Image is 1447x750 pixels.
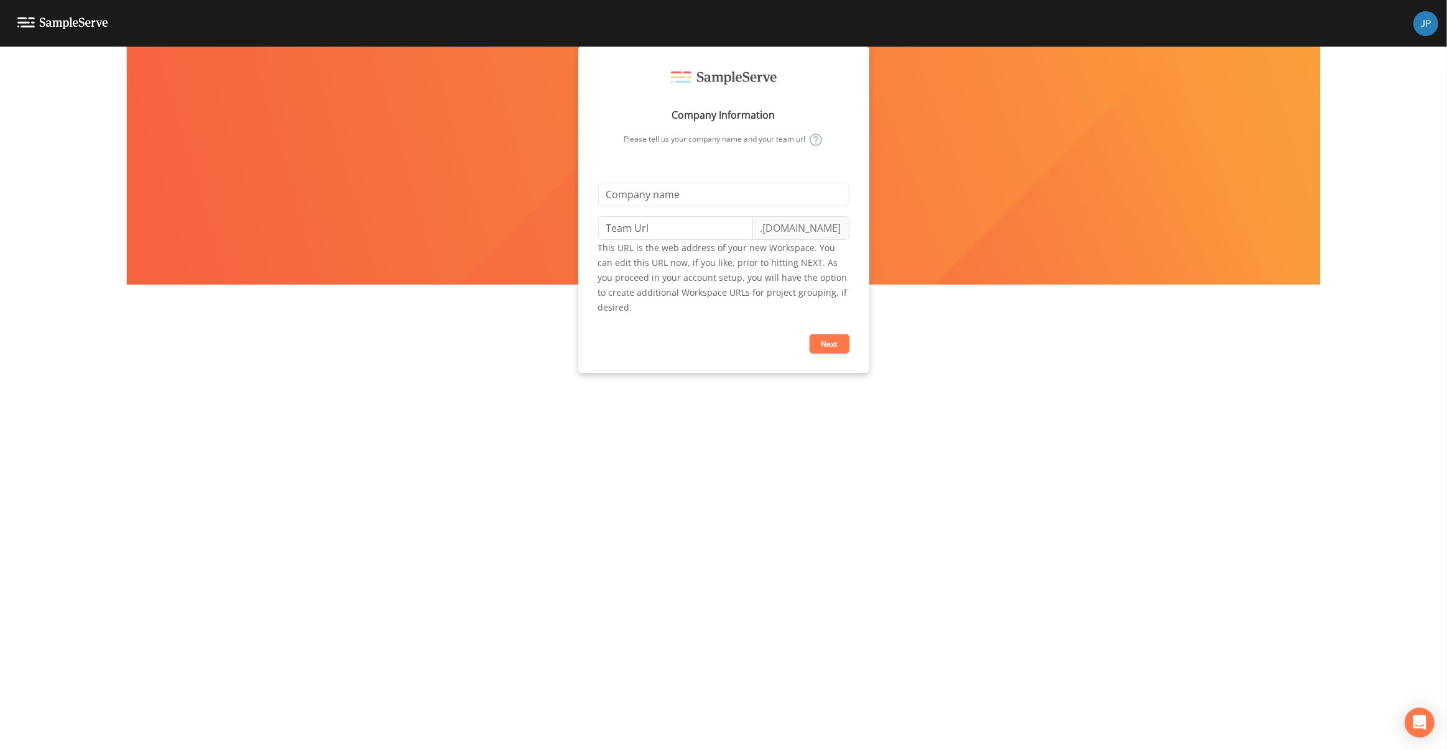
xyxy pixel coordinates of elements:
img: logo [17,17,108,29]
button: Next [810,334,849,353]
img: sample serve logo [671,71,777,85]
img: 41241ef155101aa6d92a04480b0d0000 [1413,11,1438,36]
h2: Company Information [672,110,775,120]
input: Company name [598,183,849,206]
small: This URL is the web address of your new Workspace. You can edit this URL now, if you like, prior ... [598,242,848,313]
div: Open Intercom Messenger [1405,708,1435,738]
input: Team Url [598,216,753,240]
span: .[DOMAIN_NAME] [752,216,849,240]
h3: Please tell us your company name and your team url [624,132,823,147]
